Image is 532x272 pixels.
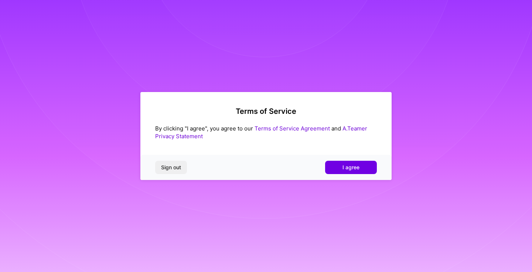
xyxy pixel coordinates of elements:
[342,164,359,171] span: I agree
[161,164,181,171] span: Sign out
[155,107,377,116] h2: Terms of Service
[155,161,187,174] button: Sign out
[325,161,377,174] button: I agree
[155,125,377,140] div: By clicking "I agree", you agree to our and
[255,125,330,132] a: Terms of Service Agreement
